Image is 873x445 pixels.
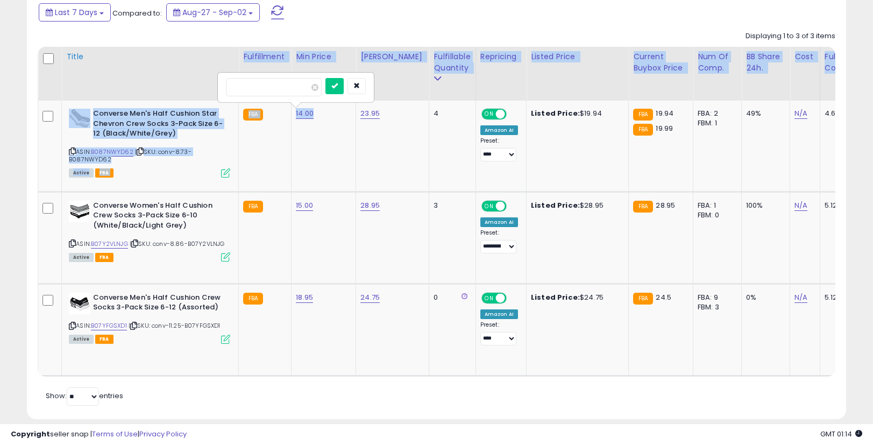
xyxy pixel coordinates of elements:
div: Repricing [480,51,522,62]
span: | SKU: conv-8.73-B087NWYD62 [69,147,191,164]
a: 14.00 [296,108,314,119]
span: OFF [505,202,522,211]
div: seller snap | | [11,429,187,440]
span: ON [482,293,496,302]
b: Converse Men's Half Cushion Star Chevron Crew Socks 3-Pack Size 6-12 (Black/White/Grey) [93,109,224,142]
div: Cost [794,51,815,62]
span: OFF [505,293,522,302]
div: BB Share 24h. [746,51,785,74]
span: Compared to: [112,8,162,18]
small: FBA [633,293,653,305]
div: $28.95 [531,201,620,210]
div: FBM: 1 [698,118,733,128]
div: Preset: [480,321,518,345]
img: 41iRNz+qgrL._SL40_.jpg [69,293,90,314]
div: 0% [746,293,782,302]
div: 0 [434,293,467,302]
strong: Copyright [11,429,50,439]
a: B07Y2VLNJG [91,239,128,249]
a: N/A [794,108,807,119]
small: FBA [243,109,263,121]
a: 23.95 [360,108,380,119]
div: Amazon AI [480,309,518,319]
div: FBA: 2 [698,109,733,118]
div: [PERSON_NAME] [360,51,424,62]
small: FBA [243,201,263,213]
span: 24.5 [656,292,671,302]
div: 3 [434,201,467,210]
b: Listed Price: [531,292,580,302]
button: Last 7 Days [39,3,111,22]
div: Amazon AI [480,217,518,227]
a: 18.95 [296,292,313,303]
div: Listed Price [531,51,624,62]
span: ON [482,110,496,119]
div: Fulfillment [243,51,287,62]
span: OFF [505,110,522,119]
b: Listed Price: [531,200,580,210]
div: FBA: 1 [698,201,733,210]
button: Aug-27 - Sep-02 [166,3,260,22]
b: Converse Men's Half Cushion Crew Socks 3-Pack Size 6-12 (Assorted) [93,293,224,315]
span: All listings currently available for purchase on Amazon [69,168,94,178]
div: 100% [746,201,782,210]
div: 49% [746,109,782,118]
span: FBA [95,335,113,344]
span: | SKU: conv-8.86-B07Y2VLNJG [130,239,225,248]
span: All listings currently available for purchase on Amazon [69,253,94,262]
a: N/A [794,200,807,211]
div: 4.67 [825,109,862,118]
span: 28.95 [656,200,675,210]
div: Num of Comp. [698,51,737,74]
div: Fulfillable Quantity [434,51,471,74]
small: FBA [243,293,263,305]
div: ASIN: [69,109,230,176]
span: Aug-27 - Sep-02 [182,7,246,18]
div: Displaying 1 to 3 of 3 items [746,31,835,41]
div: Preset: [480,137,518,161]
div: ASIN: [69,201,230,260]
small: FBA [633,124,653,136]
a: B087NWYD62 [91,147,133,157]
a: Terms of Use [92,429,138,439]
div: Preset: [480,229,518,253]
img: 41jAvdeM2KL._SL40_.jpg [69,109,90,128]
div: Min Price [296,51,351,62]
div: FBA: 9 [698,293,733,302]
a: Privacy Policy [139,429,187,439]
img: 41LeAblpo2L._SL40_.jpg [69,201,90,222]
b: Converse Women's Half Cushion Crew Socks 3-Pack Size 6-10 (White/Black/Light Grey) [93,201,224,234]
small: FBA [633,201,653,213]
div: 5.12 [825,201,862,210]
span: All listings currently available for purchase on Amazon [69,335,94,344]
span: FBA [95,253,113,262]
div: Current Buybox Price [633,51,689,74]
div: 5.12 [825,293,862,302]
div: $19.94 [531,109,620,118]
div: Amazon AI [480,125,518,135]
span: | SKU: conv-11.25-B07YFGSXD1 [129,321,221,330]
a: B07YFGSXD1 [91,321,127,330]
span: FBA [95,168,113,178]
div: 4 [434,109,467,118]
div: Fulfillment Cost [825,51,866,74]
span: 19.94 [656,108,673,118]
a: 15.00 [296,200,313,211]
small: FBA [633,109,653,121]
a: 28.95 [360,200,380,211]
span: ON [482,202,496,211]
b: Listed Price: [531,108,580,118]
span: 2025-09-16 01:14 GMT [820,429,862,439]
div: $24.75 [531,293,620,302]
span: Last 7 Days [55,7,97,18]
a: N/A [794,292,807,303]
div: FBM: 0 [698,210,733,220]
div: Title [66,51,234,62]
span: Show: entries [46,391,123,401]
span: 19.99 [656,123,673,133]
div: FBM: 3 [698,302,733,312]
a: 24.75 [360,292,380,303]
div: ASIN: [69,293,230,343]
